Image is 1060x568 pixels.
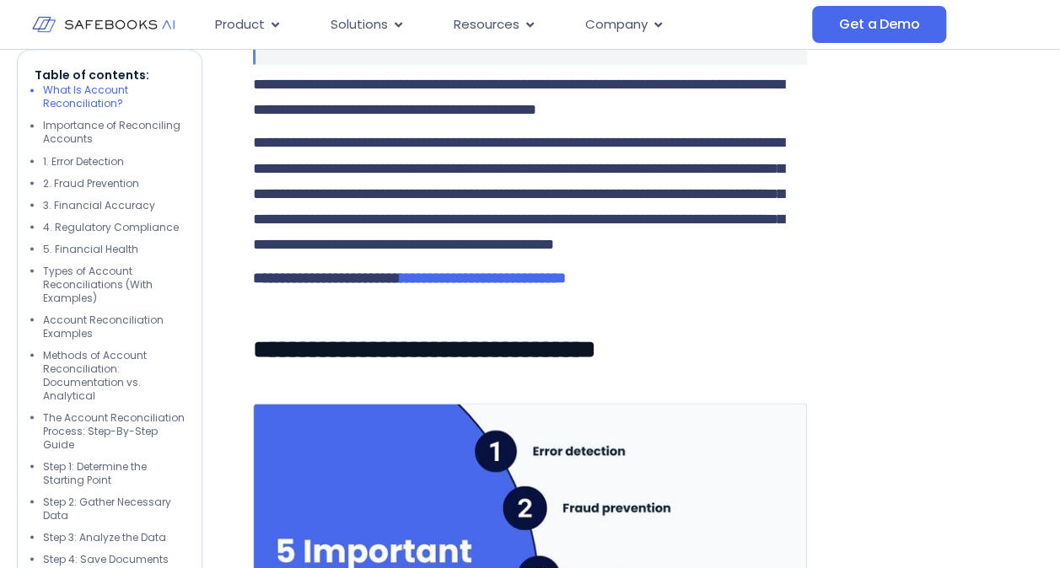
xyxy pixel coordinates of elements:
li: What Is Account Reconciliation? [43,84,185,111]
li: Step 1: Determine the Starting Point [43,460,185,487]
li: Account Reconciliation Examples [43,313,185,340]
nav: Menu [202,8,812,41]
li: Step 3: Analyze the Data [43,531,185,544]
li: Types of Account Reconciliations (With Examples) [43,265,185,305]
div: Menu Toggle [202,8,812,41]
li: Importance of Reconciling Accounts [43,120,185,147]
p: Table of contents: [35,67,185,84]
a: Get a Demo [812,6,946,43]
span: Company [585,15,648,35]
li: 4. Regulatory Compliance [43,221,185,234]
span: Solutions [331,15,388,35]
li: Step 2: Gather Necessary Data [43,496,185,522]
li: Methods of Account Reconciliation: Documentation vs. Analytical [43,349,185,403]
li: 1. Error Detection [43,155,185,169]
span: Product [215,15,265,35]
li: 2. Fraud Prevention [43,177,185,190]
span: Resources [454,15,519,35]
span: Get a Demo [839,16,919,33]
li: 3. Financial Accuracy [43,199,185,212]
li: The Account Reconciliation Process: Step-By-Step Guide [43,411,185,452]
li: Step 4: Save Documents [43,553,185,566]
li: 5. Financial Health [43,243,185,256]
